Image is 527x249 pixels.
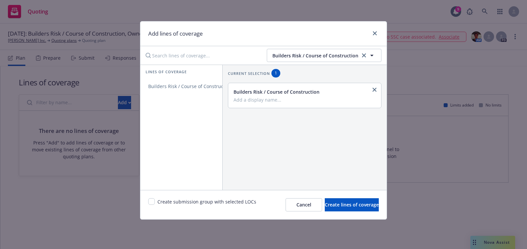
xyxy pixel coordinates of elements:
button: Builders Risk / Course of Constructionclear selection [267,49,381,62]
a: clear selection [360,51,368,59]
span: Builders Risk / Course of Construction [272,52,358,59]
div: Builders Risk / Course of Construction [234,88,374,95]
span: Cancel [296,202,311,208]
span: Current selection [228,71,270,76]
input: Add a display name... [234,97,374,103]
span: Lines of coverage [146,69,187,75]
span: Builders Risk / Course of Construction [140,83,240,89]
span: Create lines of coverage [325,202,379,208]
button: Create lines of coverage [325,198,379,211]
a: close [371,29,379,37]
span: Create submission group with selected LOCs [157,198,256,211]
input: Search lines of coverage... [142,49,262,62]
span: 1 [274,70,278,76]
a: close [371,86,378,94]
button: Cancel [286,198,322,211]
h1: Add lines of coverage [148,29,203,38]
